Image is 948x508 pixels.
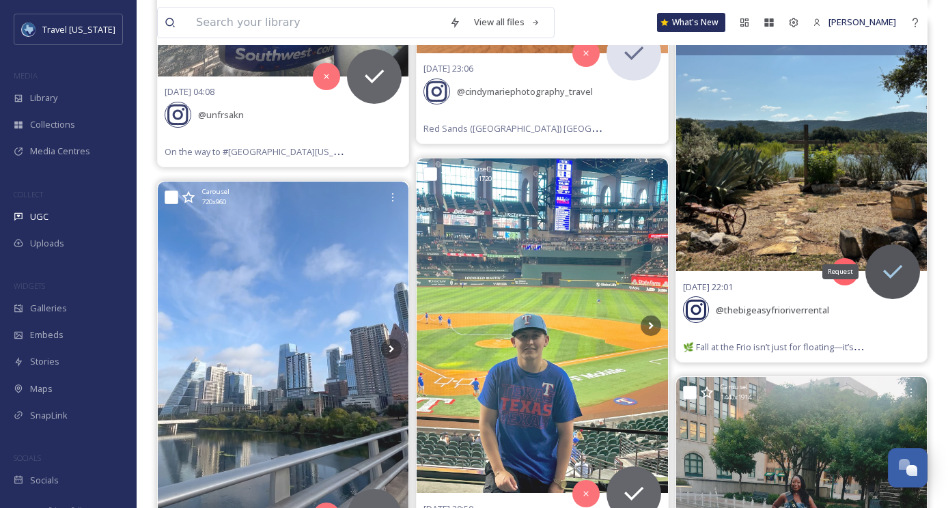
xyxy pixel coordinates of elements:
span: [DATE] 23:06 [423,62,473,74]
span: @ thebigeasyfrioriverrental [716,304,829,316]
input: Search your library [189,8,443,38]
span: [DATE] 04:08 [165,85,214,98]
span: Maps [30,382,53,395]
img: 🌿 Fall at the Frio isn’t just for floating—it’s prime season for hunters & golfers too! After a d... [676,20,927,271]
span: Galleries [30,302,67,315]
span: Carousel [721,382,748,392]
span: @ cindymariephotography_travel [457,85,593,98]
span: Library [30,91,57,104]
img: images%20%281%29.jpeg [22,23,36,36]
span: MEDIA [14,70,38,81]
span: On the way to #[GEOGRAPHIC_DATA][US_STATE] southwestair #windowseat #clouds [165,145,510,158]
span: SnapLink [30,409,68,422]
span: [DATE] 22:01 [683,281,733,293]
span: Socials [30,474,59,487]
span: Carousel [461,165,488,174]
div: Request [822,264,859,279]
span: Collections [30,118,75,131]
span: 1440 x 1914 [721,393,751,402]
button: Open Chat [888,448,928,488]
span: COLLECT [14,189,43,199]
span: 720 x 960 [202,197,226,207]
span: [PERSON_NAME] [828,16,896,28]
span: Uploads [30,237,64,250]
a: [PERSON_NAME] [806,9,903,36]
span: Stories [30,355,59,368]
img: Sábado de béisbol desde Arlington,Texas “Astros vs Rangers” un estadio más a la lista 20/30✅🙏🏻⚾️ ... [417,158,667,493]
span: UGC [30,210,48,223]
span: SOCIALS [14,453,41,463]
span: Carousel [202,187,229,197]
span: Media Centres [30,145,90,158]
span: @ unfrsakn [198,109,244,121]
span: Embeds [30,328,64,341]
a: View all files [467,9,547,36]
span: 1290 x 1720 [461,174,492,184]
a: What's New [657,13,725,32]
span: WIDGETS [14,281,45,291]
span: Travel [US_STATE] [42,23,115,36]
